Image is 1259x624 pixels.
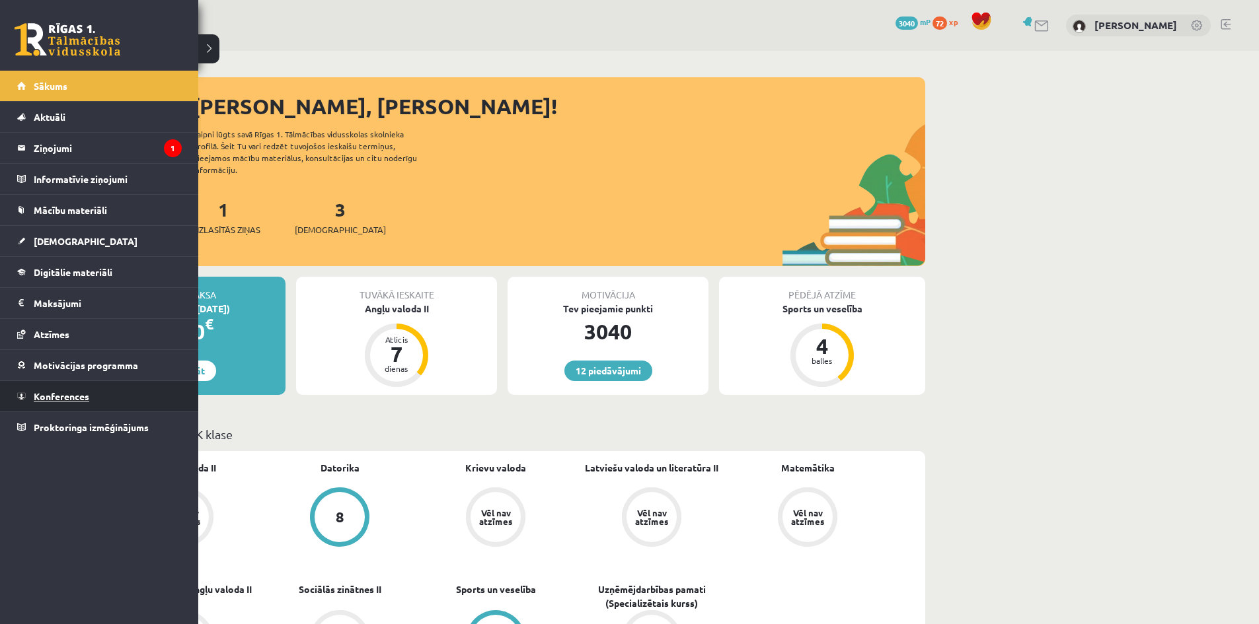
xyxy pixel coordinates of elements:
span: Proktoringa izmēģinājums [34,421,149,433]
a: [DEMOGRAPHIC_DATA] [17,226,182,256]
a: Sākums [17,71,182,101]
div: Motivācija [508,277,708,302]
a: [PERSON_NAME] [1094,18,1177,32]
a: 12 piedāvājumi [564,361,652,381]
a: 3040 mP [896,17,931,27]
p: Mācību plāns 12.b2 JK klase [85,425,920,443]
div: Sports un veselība [719,302,925,316]
a: Rīgas 1. Tālmācības vidusskola [15,23,120,56]
div: Angļu valoda II [296,302,497,316]
span: Mācību materiāli [34,204,107,216]
a: Digitālie materiāli [17,257,182,287]
a: 8 [262,487,418,549]
a: Matemātika [781,461,835,475]
a: Datorika [321,461,360,475]
span: [DEMOGRAPHIC_DATA] [295,223,386,236]
a: Motivācijas programma [17,350,182,380]
a: Vēl nav atzīmes [574,487,730,549]
div: balles [802,357,842,364]
span: Motivācijas programma [34,359,138,371]
span: Aktuāli [34,111,65,123]
a: Ziņojumi1 [17,133,182,163]
a: Aktuāli [17,102,182,132]
span: Atzīmes [34,328,69,340]
span: mP [920,17,931,27]
legend: Ziņojumi [34,133,182,163]
span: xp [949,17,958,27]
span: Neizlasītās ziņas [186,223,260,236]
a: Vēl nav atzīmes [418,487,574,549]
div: Atlicis [377,335,416,343]
i: 1 [164,139,182,157]
div: Laipni lūgts savā Rīgas 1. Tālmācības vidusskolas skolnieka profilā. Šeit Tu vari redzēt tuvojošo... [193,128,440,176]
a: Mācību materiāli [17,195,182,225]
a: Proktoringa izmēģinājums [17,412,182,442]
div: Vēl nav atzīmes [789,508,826,526]
div: Vēl nav atzīmes [633,508,670,526]
div: [PERSON_NAME], [PERSON_NAME]! [192,90,925,122]
a: 72 xp [933,17,964,27]
a: Sports un veselība [456,582,536,596]
a: Krievu valoda [465,461,526,475]
a: Maksājumi [17,288,182,318]
a: 1Neizlasītās ziņas [186,197,260,236]
legend: Informatīvie ziņojumi [34,164,182,194]
a: Sociālās zinātnes II [299,582,381,596]
span: [DEMOGRAPHIC_DATA] [34,235,137,247]
div: Pēdējā atzīme [719,277,925,302]
a: Informatīvie ziņojumi [17,164,182,194]
div: Tuvākā ieskaite [296,277,497,302]
div: 4 [802,335,842,357]
div: Tev pieejamie punkti [508,302,708,316]
span: Konferences [34,390,89,402]
a: 3[DEMOGRAPHIC_DATA] [295,197,386,236]
div: 8 [336,510,344,524]
div: 3040 [508,316,708,347]
img: Jānis Mežis [1073,20,1086,33]
div: Vēl nav atzīmes [477,508,514,526]
legend: Maksājumi [34,288,182,318]
a: Sports un veselība 4 balles [719,302,925,389]
span: 72 [933,17,947,30]
div: 7 [377,343,416,364]
a: Vēl nav atzīmes [730,487,886,549]
span: € [205,314,213,333]
span: Sākums [34,80,67,92]
div: dienas [377,364,416,372]
a: Latviešu valoda un literatūra II [585,461,718,475]
span: 3040 [896,17,918,30]
span: Digitālie materiāli [34,266,112,278]
a: Angļu valoda II Atlicis 7 dienas [296,302,497,389]
a: Atzīmes [17,319,182,349]
a: Uzņēmējdarbības pamati (Specializētais kurss) [574,582,730,610]
a: Konferences [17,381,182,411]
